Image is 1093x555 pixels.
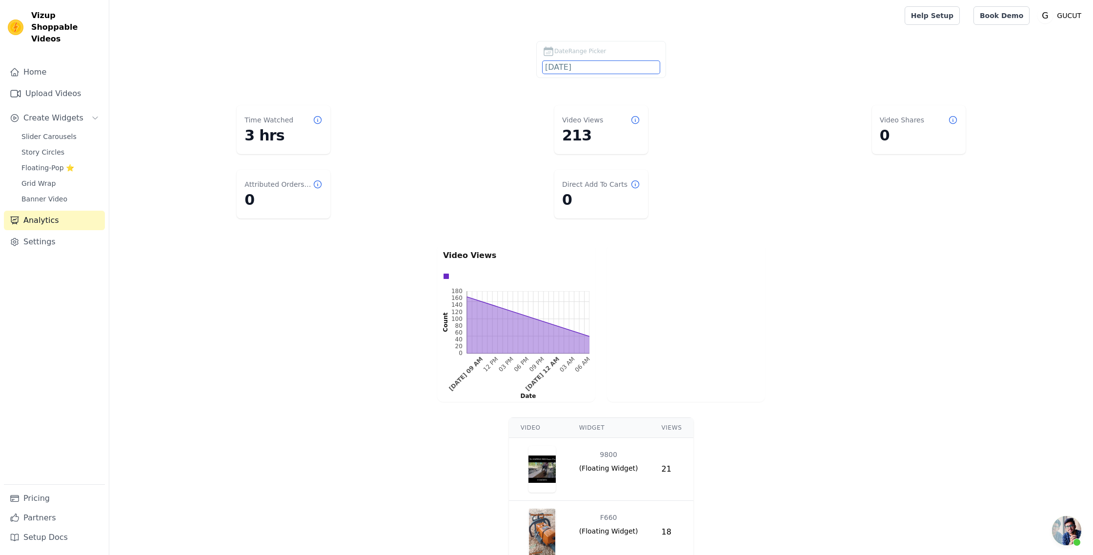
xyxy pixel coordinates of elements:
span: Slider Carousels [21,132,77,141]
a: Story Circles [16,145,105,159]
text: Date [520,393,536,399]
text: 09 PM [528,356,546,373]
dd: 0 [562,191,640,209]
div: 9800 [600,446,617,463]
text: Count [442,313,449,332]
g: Sun Aug 24 2025 09:00:00 GMT+0700 (เวลาอินโดจีน) [447,356,484,392]
th: Views [650,418,694,438]
div: 18 [662,526,682,538]
span: Story Circles [21,147,64,157]
img: website_grey.svg [16,25,23,33]
a: Partners [4,508,105,528]
input: DateRange Picker [543,61,660,74]
g: bottom ticks [447,353,591,392]
img: video [528,446,556,493]
dd: 0 [880,127,958,144]
g: Mon Aug 25 2025 03:00:00 GMT+0700 (เวลาอินโดจีน) [558,356,576,374]
button: Create Widgets [4,108,105,128]
span: Banner Video [21,194,67,204]
p: Video Views [443,250,589,261]
span: ( Floating Widget ) [579,463,638,473]
text: 12 PM [482,356,500,373]
span: Floating-Pop ⭐ [21,163,74,173]
a: Book Demo [973,6,1030,25]
a: Slider Carousels [16,130,105,143]
text: 160 [451,295,463,301]
text: 140 [451,301,463,308]
text: 40 [455,336,463,343]
span: Vizup Shoppable Videos [31,10,101,45]
a: Pricing [4,489,105,508]
a: คำแนะนำเมื่อวางเมาส์เหนือปุ่มเปิด [1052,516,1081,545]
div: Domain: [DOMAIN_NAME] [25,25,107,33]
div: Data groups [441,271,587,282]
text: 06 AM [574,356,592,374]
img: logo_orange.svg [16,16,23,23]
span: Create Widgets [23,112,83,124]
text: 180 [451,288,463,295]
a: Banner Video [16,192,105,206]
text: [DATE] 12 AM [524,356,561,392]
a: Home [4,62,105,82]
g: Sun Aug 24 2025 15:00:00 GMT+0700 (เวลาอินโดจีน) [497,356,515,373]
th: Widget [567,418,650,438]
a: Floating-Pop ⭐ [16,161,105,175]
p: GUCUT [1053,7,1085,24]
div: 21 [662,463,682,475]
img: tab_domain_overview_orange.svg [28,57,36,64]
span: ( Floating Widget ) [579,526,638,536]
div: v 4.0.25 [27,16,48,23]
text: 60 [455,329,463,336]
text: 06 PM [513,356,530,373]
text: 20 [455,343,463,350]
text: 03 AM [558,356,576,374]
span: Grid Wrap [21,178,56,188]
g: left axis [427,288,467,357]
a: Help Setup [905,6,960,25]
a: Settings [4,232,105,252]
div: F660 [600,509,617,526]
text: 03 PM [497,356,515,373]
button: G GUCUT [1037,7,1085,24]
dt: Direct Add To Carts [562,179,627,189]
dt: Video Views [562,115,603,125]
text: 80 [455,322,463,329]
g: Sun Aug 24 2025 12:00:00 GMT+0700 (เวลาอินโดจีน) [482,356,500,373]
dd: 3 hrs [244,127,323,144]
g: Sun Aug 24 2025 21:00:00 GMT+0700 (เวลาอินโดจีน) [528,356,546,373]
g: left ticks [451,288,467,357]
dt: Video Shares [880,115,924,125]
img: tab_keywords_by_traffic_grey.svg [99,57,106,64]
g: Mon Aug 25 2025 06:00:00 GMT+0700 (เวลาอินโดจีน) [574,356,592,374]
g: Sun Aug 24 2025 18:00:00 GMT+0700 (เวลาอินโดจีน) [513,356,530,373]
a: Setup Docs [4,528,105,547]
dd: 0 [244,191,323,209]
dt: Time Watched [244,115,293,125]
dd: 213 [562,127,640,144]
span: DateRange Picker [554,47,606,56]
text: [DATE] 09 AM [447,356,484,392]
text: G [1042,11,1049,20]
text: 0 [459,350,463,357]
a: Analytics [4,211,105,230]
text: 100 [451,316,463,322]
text: 120 [451,309,463,316]
div: Domain Overview [39,58,87,64]
dt: Attributed Orders Count [244,179,313,189]
a: Grid Wrap [16,177,105,190]
div: Keywords by Traffic [109,58,161,64]
th: Video [509,418,567,438]
img: Vizup [8,20,23,35]
a: Upload Videos [4,84,105,103]
g: Mon Aug 25 2025 00:00:00 GMT+0700 (เวลาอินโดจีน) [524,356,561,392]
